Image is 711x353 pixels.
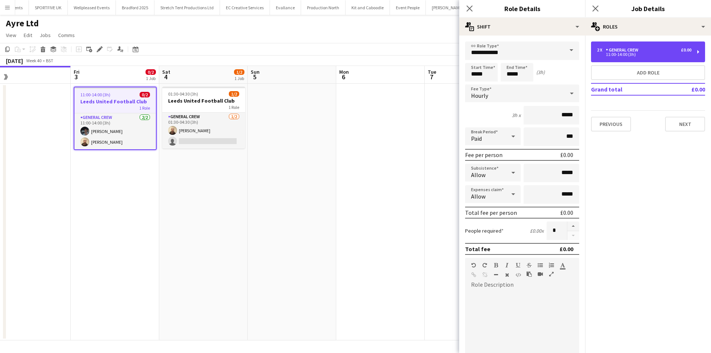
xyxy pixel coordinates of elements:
span: 5 [250,73,260,81]
span: Hourly [471,92,488,99]
h1: Ayre Ltd [6,18,39,29]
span: Comms [58,32,75,39]
span: 0/2 [146,69,156,75]
button: Next [665,117,705,131]
span: Edit [24,32,32,39]
span: 7 [427,73,436,81]
button: Stretch Tent Productions Ltd [154,0,220,15]
button: Undo [471,262,476,268]
button: Clear Formatting [504,272,510,278]
span: 1/2 [234,69,244,75]
app-job-card: 11:00-14:00 (3h)0/2Leeds United Football Club1 RoleGeneral Crew2/211:00-14:00 (3h)[PERSON_NAME][P... [74,87,157,150]
h3: Role Details [459,4,585,13]
a: Edit [21,30,35,40]
span: Allow [471,193,485,200]
div: BST [46,58,53,63]
button: Event People [390,0,426,15]
div: Roles [585,18,711,36]
span: Jobs [40,32,51,39]
span: 6 [338,73,349,81]
span: 01:30-04:30 (3h) [168,91,198,97]
button: Production North [301,0,346,15]
span: 1 Role [228,104,239,110]
button: Underline [515,262,521,268]
button: Kit and Caboodle [346,0,390,15]
button: EC Creative Services [220,0,270,15]
app-card-role: General Crew2/211:00-14:00 (3h)[PERSON_NAME][PERSON_NAME] [74,113,156,149]
button: Unordered List [538,262,543,268]
div: £0.00 [560,245,573,253]
span: 3 [73,73,80,81]
div: 3h x [512,112,521,119]
button: Increase [567,222,579,231]
span: View [6,32,16,39]
div: Total fee per person [465,209,517,216]
div: £0.00 x [530,227,544,234]
div: Fee per person [465,151,503,159]
button: HTML Code [515,272,521,278]
a: Jobs [37,30,54,40]
div: General Crew [606,47,641,53]
button: Add role [591,65,705,80]
span: Mon [339,69,349,75]
span: Sun [251,69,260,75]
span: 1 Role [139,105,150,111]
div: Total fee [465,245,490,253]
button: Wellpleased Events [68,0,116,15]
td: Grand total [591,83,670,95]
button: Previous [591,117,631,131]
button: Fullscreen [549,271,554,277]
a: Comms [55,30,78,40]
h3: Job Details [585,4,711,13]
div: [DATE] [6,57,23,64]
button: Italic [504,262,510,268]
div: 11:00-14:00 (3h) [597,53,691,56]
div: 2 x [597,47,606,53]
span: Sat [162,69,170,75]
h3: Leeds United Football Club [74,98,156,105]
button: SPORTFIVE UK [29,0,68,15]
span: 0/2 [140,92,150,97]
button: Redo [482,262,487,268]
div: £0.00 [560,209,573,216]
span: Tue [428,69,436,75]
div: Shift [459,18,585,36]
td: £0.00 [670,83,705,95]
div: £0.00 [560,151,573,159]
button: Evallance [270,0,301,15]
span: 1/2 [229,91,239,97]
a: View [3,30,19,40]
button: Horizontal Line [493,272,498,278]
button: Ordered List [549,262,554,268]
button: Paste as plain text [527,271,532,277]
div: 1 Job [146,76,156,81]
div: 1 Job [234,76,244,81]
button: [PERSON_NAME] [426,0,470,15]
button: Bold [493,262,498,268]
span: Paid [471,135,482,142]
app-card-role: General Crew1/201:30-04:30 (3h)[PERSON_NAME] [162,113,245,149]
button: Bradford 2025 [116,0,154,15]
label: People required [465,227,504,234]
div: £0.00 [681,47,691,53]
span: Allow [471,171,485,179]
span: 11:00-14:00 (3h) [80,92,110,97]
span: 4 [161,73,170,81]
span: Week 40 [24,58,43,63]
h3: Leeds United Football Club [162,97,245,104]
div: (3h) [536,69,545,76]
button: Strikethrough [527,262,532,268]
span: Fri [74,69,80,75]
button: Insert video [538,271,543,277]
button: Text Color [560,262,565,268]
app-job-card: 01:30-04:30 (3h)1/2Leeds United Football Club1 RoleGeneral Crew1/201:30-04:30 (3h)[PERSON_NAME] [162,87,245,149]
